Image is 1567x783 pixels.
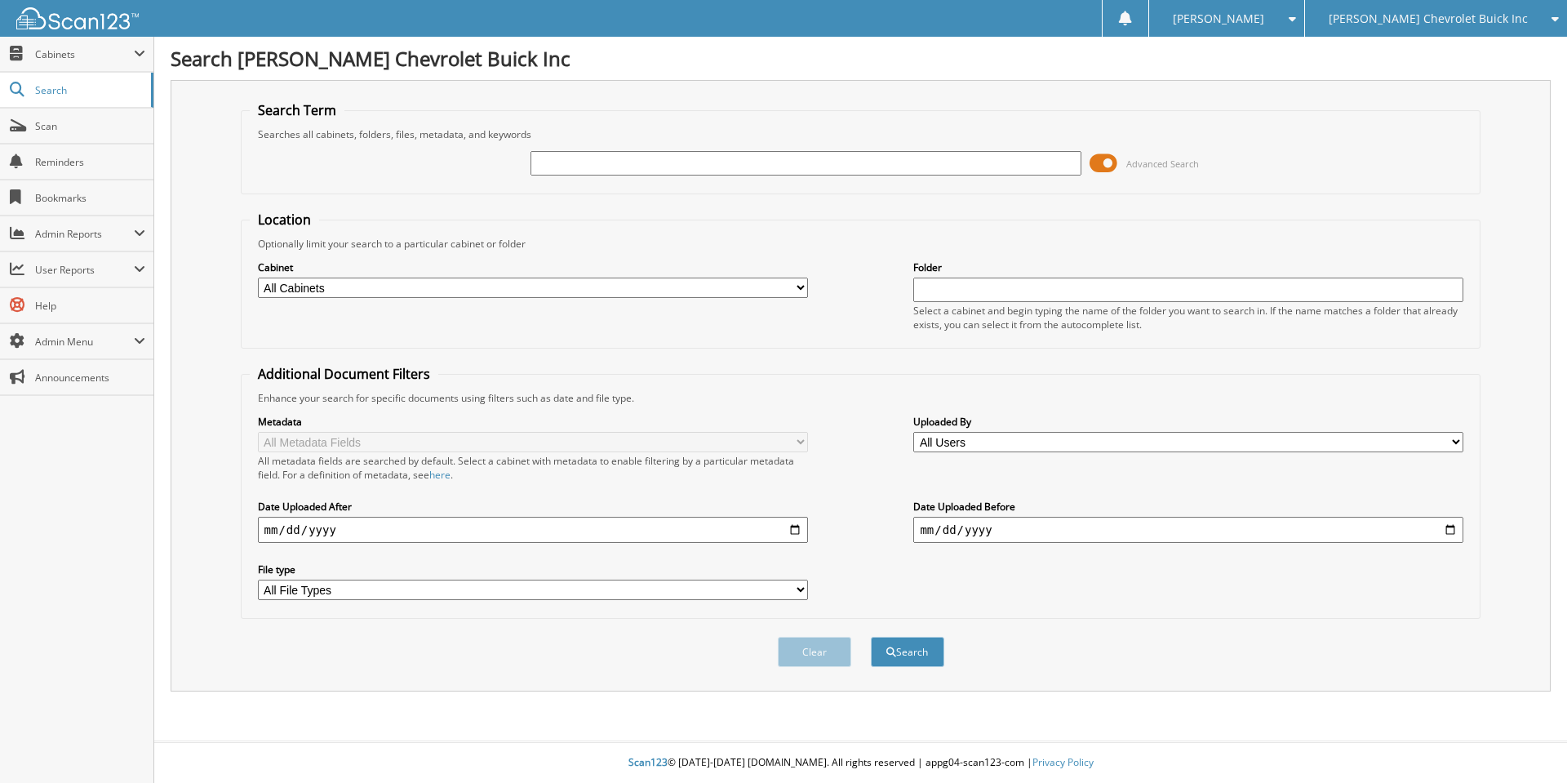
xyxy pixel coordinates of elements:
[258,454,808,482] div: All metadata fields are searched by default. Select a cabinet with metadata to enable filtering b...
[35,227,134,241] span: Admin Reports
[171,45,1551,72] h1: Search [PERSON_NAME] Chevrolet Buick Inc
[913,500,1463,514] label: Date Uploaded Before
[429,468,451,482] a: here
[628,755,668,769] span: Scan123
[913,304,1463,331] div: Select a cabinet and begin typing the name of the folder you want to search in. If the name match...
[35,191,145,205] span: Bookmarks
[778,637,851,667] button: Clear
[250,127,1472,141] div: Searches all cabinets, folders, files, metadata, and keywords
[35,83,143,97] span: Search
[35,155,145,169] span: Reminders
[16,7,139,29] img: scan123-logo-white.svg
[258,415,808,429] label: Metadata
[913,415,1463,429] label: Uploaded By
[250,211,319,229] legend: Location
[258,517,808,543] input: start
[250,365,438,383] legend: Additional Document Filters
[1126,158,1199,170] span: Advanced Search
[913,517,1463,543] input: end
[258,260,808,274] label: Cabinet
[1032,755,1094,769] a: Privacy Policy
[258,563,808,576] label: File type
[1329,14,1528,24] span: [PERSON_NAME] Chevrolet Buick Inc
[258,500,808,514] label: Date Uploaded After
[250,237,1472,251] div: Optionally limit your search to a particular cabinet or folder
[35,299,145,313] span: Help
[913,260,1463,274] label: Folder
[250,391,1472,405] div: Enhance your search for specific documents using filters such as date and file type.
[35,263,134,277] span: User Reports
[35,371,145,385] span: Announcements
[1173,14,1264,24] span: [PERSON_NAME]
[154,743,1567,783] div: © [DATE]-[DATE] [DOMAIN_NAME]. All rights reserved | appg04-scan123-com |
[871,637,944,667] button: Search
[35,119,145,133] span: Scan
[250,101,344,119] legend: Search Term
[35,47,134,61] span: Cabinets
[35,335,134,349] span: Admin Menu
